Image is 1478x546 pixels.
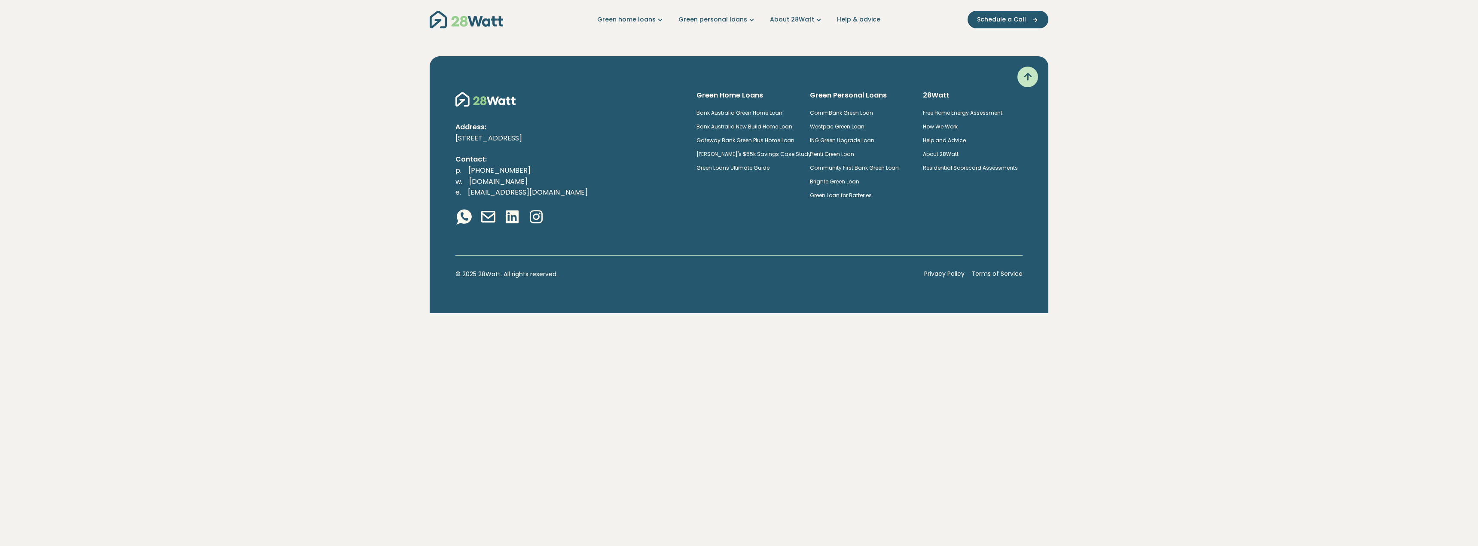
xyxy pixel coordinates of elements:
a: Plenti Green Loan [810,150,854,158]
a: ING Green Upgrade Loan [810,137,874,144]
a: Help and Advice [923,137,966,144]
span: e. [455,187,461,197]
h6: 28Watt [923,91,1023,100]
a: Gateway Bank Green Plus Home Loan [696,137,794,144]
a: About 28Watt [770,15,823,24]
span: w. [455,177,462,186]
a: About 28Watt [923,150,959,158]
p: Contact: [455,154,683,165]
span: Schedule a Call [977,15,1026,24]
a: Whatsapp [455,208,473,227]
a: Residential Scorecard Assessments [923,164,1018,171]
a: Westpac Green Loan [810,123,864,130]
a: Help & advice [837,15,880,24]
img: 28Watt [455,91,516,108]
a: [EMAIL_ADDRESS][DOMAIN_NAME] [461,187,595,197]
a: Bank Australia New Build Home Loan [696,123,792,130]
a: Brighte Green Loan [810,178,859,185]
img: 28Watt [430,11,503,28]
a: [PERSON_NAME]'s $55k Savings Case Study [696,150,811,158]
a: Bank Australia Green Home Loan [696,109,782,116]
a: Free Home Energy Assessment [923,109,1002,116]
p: Address: [455,122,683,133]
a: Privacy Policy [924,269,965,279]
a: [PHONE_NUMBER] [461,165,537,175]
a: Email [479,208,497,227]
a: [DOMAIN_NAME] [462,177,534,186]
span: p. [455,165,461,175]
nav: Main navigation [430,9,1048,31]
a: Green personal loans [678,15,756,24]
p: [STREET_ADDRESS] [455,133,683,144]
button: Schedule a Call [968,11,1048,28]
a: Green home loans [597,15,665,24]
a: How We Work [923,123,958,130]
h6: Green Personal Loans [810,91,910,100]
a: Instagram [528,208,545,227]
a: Green Loan for Batteries [810,192,872,199]
a: Community First Bank Green Loan [810,164,899,171]
h6: Green Home Loans [696,91,796,100]
a: Linkedin [504,208,521,227]
a: Green Loans Ultimate Guide [696,164,770,171]
a: CommBank Green Loan [810,109,873,116]
a: Terms of Service [971,269,1023,279]
p: © 2025 28Watt. All rights reserved. [455,269,917,279]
